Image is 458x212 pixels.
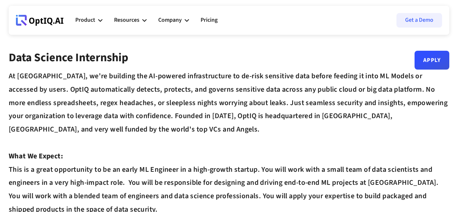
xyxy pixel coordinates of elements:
[114,15,139,25] div: Resources
[16,9,64,31] a: Webflow Homepage
[201,9,218,31] a: Pricing
[158,9,189,31] div: Company
[415,51,449,70] a: Apply
[75,15,95,25] div: Product
[158,15,182,25] div: Company
[396,13,442,28] a: Get a Demo
[75,9,102,31] div: Product
[9,49,128,66] strong: Data Science Internship
[114,9,147,31] div: Resources
[9,151,63,161] strong: What We Expect:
